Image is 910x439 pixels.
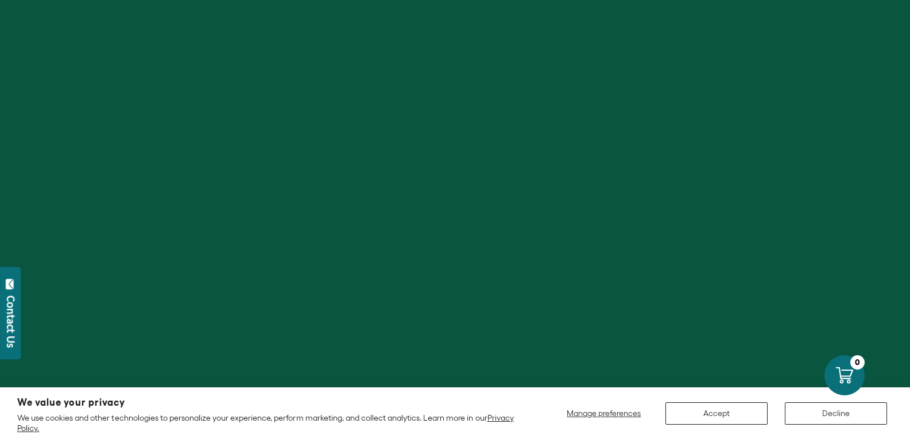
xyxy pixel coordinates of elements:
[850,355,865,370] div: 0
[560,402,648,425] button: Manage preferences
[567,409,641,418] span: Manage preferences
[17,413,516,433] p: We use cookies and other technologies to personalize your experience, perform marketing, and coll...
[665,402,768,425] button: Accept
[17,413,514,433] a: Privacy Policy.
[5,296,17,348] div: Contact Us
[17,398,516,407] h2: We value your privacy
[785,402,887,425] button: Decline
